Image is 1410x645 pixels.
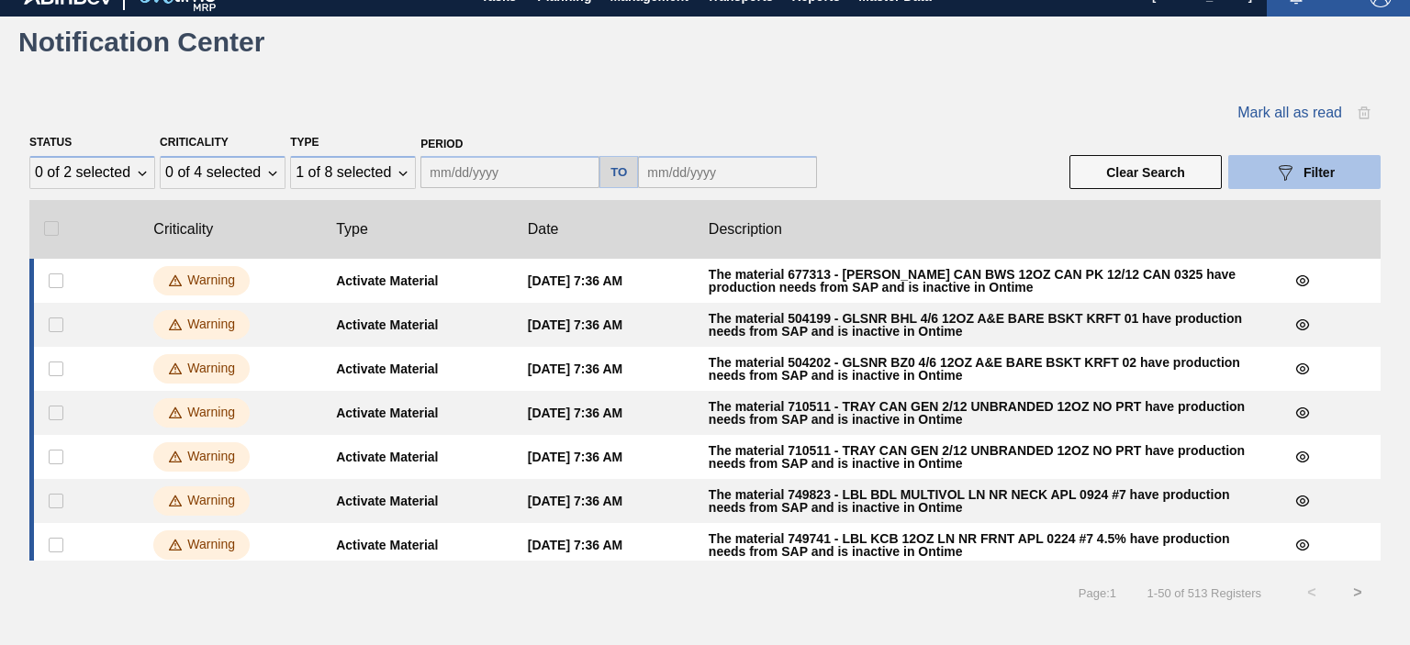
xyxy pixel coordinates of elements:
[160,136,229,149] label: Criticality
[321,303,513,347] clb-table-tbody-cell: Activate Material
[420,138,463,150] span: Period
[29,136,72,149] label: Status
[420,156,599,188] input: mm/dd/yyyy
[18,31,344,52] h1: Notification Center
[638,156,817,188] input: mm/dd/yyyy
[513,523,694,567] clb-table-tbody-cell: [DATE] 7:36 AM
[1237,105,1342,121] span: Mark all as read
[709,444,1257,470] div: The material 710511 - TRAY CAN GEN 2/12 UNBRANDED 12OZ NO PRT have production needs from SAP and ...
[165,164,261,181] div: 0 of 4 selected
[35,164,130,181] div: 0 of 2 selected
[290,136,319,149] label: Type
[513,435,694,479] clb-table-tbody-cell: [DATE] 7:36 AM
[160,156,285,189] div: Criticality
[513,347,694,391] clb-table-tbody-cell: [DATE] 7:36 AM
[709,268,1257,294] div: The material 677313 - [PERSON_NAME] CAN BWS 12OZ CAN PK 12/12 CAN 0325 have production needs from...
[1228,155,1381,189] button: Filter
[1335,570,1381,616] button: >
[528,218,559,240] clb-text: Date
[29,156,155,189] div: Status
[1079,586,1116,600] span: Page : 1
[1289,570,1335,616] button: <
[153,218,213,240] clb-text: Criticality
[709,532,1257,558] div: The material 749741 - LBL KCB 12OZ LN NR FRNT APL 0224 #7 4.5% have production needs from SAP and...
[1069,155,1222,189] button: Clear Search
[709,356,1257,382] div: The material 504202 - GLSNR BZ0 4/6 12OZ A&E BARE BSKT KRFT 02 have production needs from SAP and...
[709,218,782,240] clb-text: Description
[709,312,1257,338] div: The material 504199 - GLSNR BHL 4/6 12OZ A&E BARE BSKT KRFT 01 have production needs from SAP and...
[321,391,513,435] clb-table-tbody-cell: Activate Material
[513,259,694,303] clb-table-tbody-cell: [DATE] 7:36 AM
[336,218,368,240] clb-text: Type
[321,523,513,567] clb-table-tbody-cell: Activate Material
[513,391,694,435] clb-table-tbody-cell: [DATE] 7:36 AM
[321,259,513,303] clb-table-tbody-cell: Activate Material
[1144,586,1261,600] span: 1 - 50 of 513 Registers
[321,347,513,391] clb-table-tbody-cell: Activate Material
[321,435,513,479] clb-table-tbody-cell: Activate Material
[513,479,694,523] clb-table-tbody-cell: [DATE] 7:36 AM
[321,479,513,523] clb-table-tbody-cell: Activate Material
[513,303,694,347] clb-table-tbody-cell: [DATE] 7:36 AM
[709,400,1257,426] div: The material 710511 - TRAY CAN GEN 2/12 UNBRANDED 12OZ NO PRT have production needs from SAP and ...
[296,164,391,181] div: 1 of 8 selected
[709,488,1257,514] div: The material 749823 - LBL BDL MULTIVOL LN NR NECK APL 0924 #7 have production needs from SAP and ...
[290,156,416,189] div: Type
[610,165,627,179] h5: to
[1304,165,1335,180] span: Filter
